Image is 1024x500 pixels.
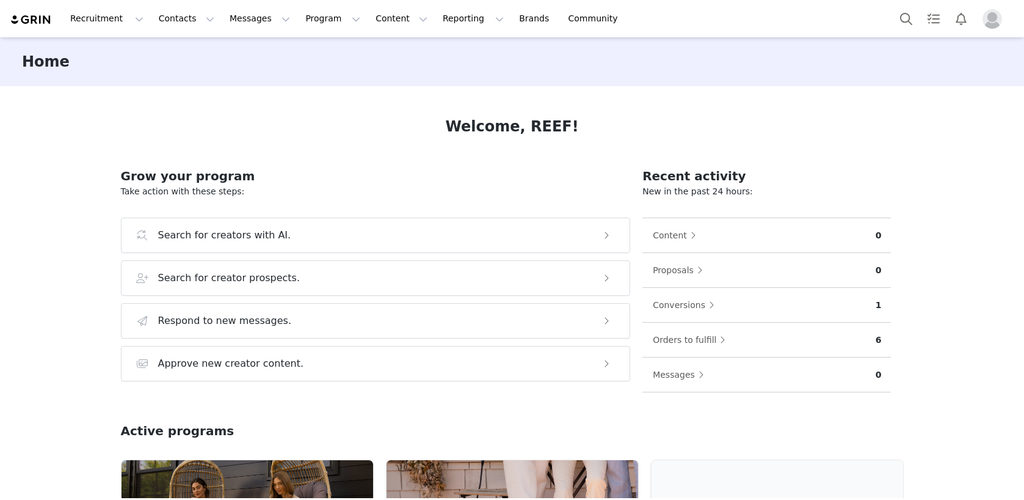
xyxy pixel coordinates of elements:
[121,185,631,198] p: Take action with these steps:
[642,167,891,185] h2: Recent activity
[158,228,291,243] h3: Search for creators with AI.
[652,330,732,350] button: Orders to fulfill
[121,167,631,185] h2: Grow your program
[876,264,882,277] p: 0
[652,365,710,384] button: Messages
[121,346,631,381] button: Approve new creator content.
[876,369,882,381] p: 0
[893,5,920,32] button: Search
[151,5,222,32] button: Contacts
[652,260,709,280] button: Proposals
[982,9,1002,29] img: placeholder-profile.jpg
[121,218,631,253] button: Search for creators with AI.
[63,5,151,32] button: Recruitment
[876,334,882,347] p: 6
[512,5,560,32] a: Brands
[222,5,297,32] button: Messages
[158,314,292,328] h3: Respond to new messages.
[975,9,1014,29] button: Profile
[652,295,721,315] button: Conversions
[876,229,882,242] p: 0
[158,356,304,371] h3: Approve new creator content.
[121,260,631,296] button: Search for creator prospects.
[368,5,435,32] button: Content
[298,5,368,32] button: Program
[920,5,947,32] a: Tasks
[121,422,234,440] h2: Active programs
[121,303,631,339] button: Respond to new messages.
[652,226,702,245] button: Content
[876,299,882,312] p: 1
[948,5,975,32] button: Notifications
[435,5,511,32] button: Reporting
[561,5,631,32] a: Community
[22,51,70,73] h3: Home
[642,185,891,198] p: New in the past 24 hours:
[158,271,300,285] h3: Search for creator prospects.
[445,116,578,138] h1: Welcome, REEF!
[10,14,53,26] img: grin logo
